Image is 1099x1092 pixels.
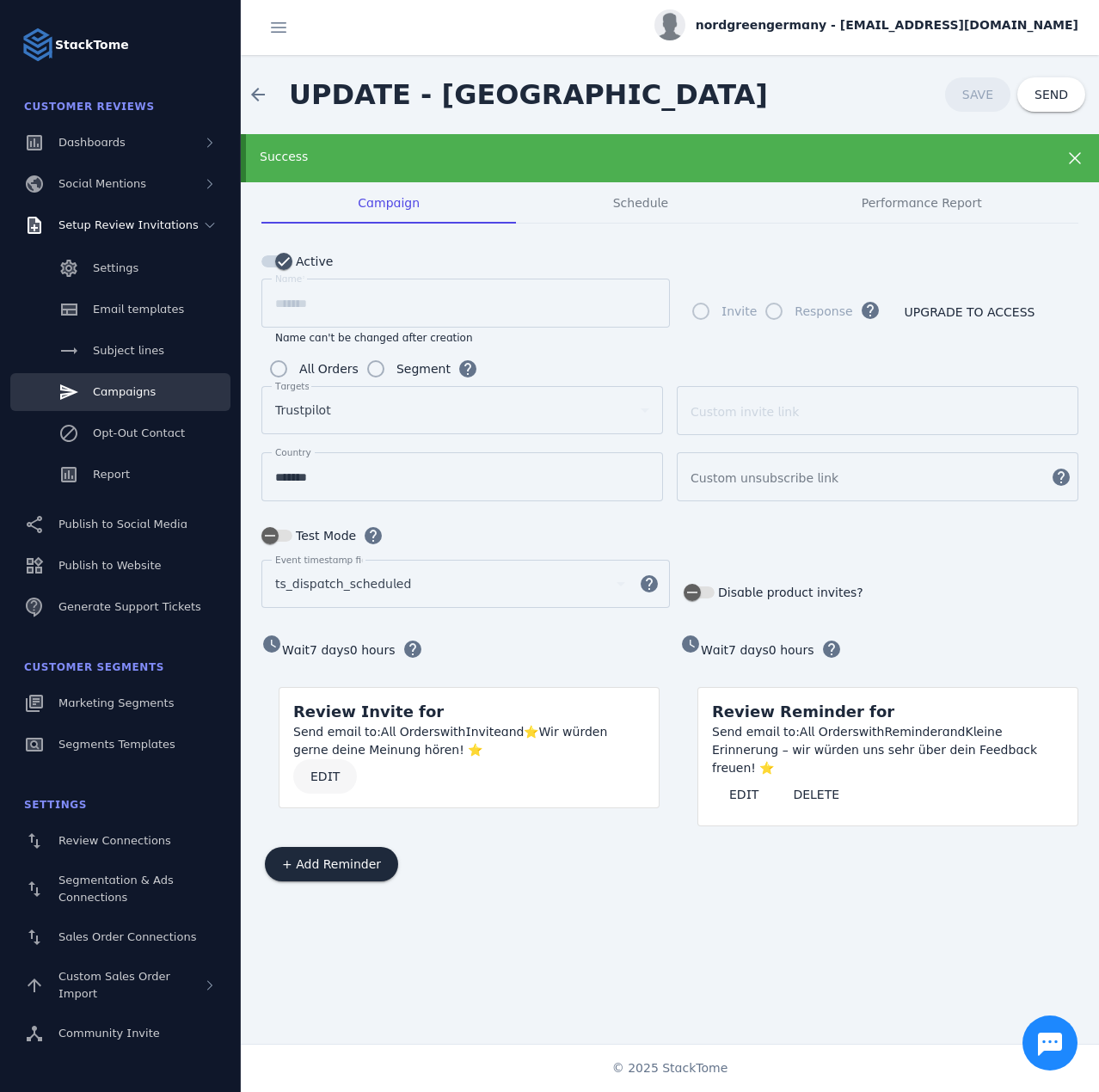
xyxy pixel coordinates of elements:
button: UPGRADE TO ACCESS [887,295,1053,329]
span: All Orders [800,725,859,739]
span: Dashboards [58,136,126,149]
span: Community Invite [58,1027,160,1040]
button: + Add Reminder [265,847,398,881]
a: Segmentation & Ads Connections [10,863,230,915]
span: Performance Report [862,197,982,209]
span: 0 hours [350,643,396,657]
label: Segment [393,359,451,379]
span: Setup Review Invitations [58,218,199,231]
span: Email templates [93,303,184,316]
span: Social Mentions [58,177,146,190]
span: Review Connections [58,834,171,847]
span: and [501,725,525,739]
label: Active [292,251,333,272]
span: Subject lines [93,344,164,357]
span: Send email to: [712,725,800,739]
mat-label: Custom unsubscribe link [691,471,838,485]
a: Publish to Social Media [10,506,230,543]
span: Review Reminder for [712,702,894,721]
div: Success [260,148,1003,166]
a: Segments Templates [10,726,230,764]
mat-label: Country [275,447,311,457]
span: Trustpilot [275,400,331,420]
span: EDIT [729,788,758,801]
span: UPGRADE TO ACCESS [905,306,1035,318]
span: EDIT [310,770,340,782]
input: Country [275,467,649,488]
span: Opt-Out Contact [93,426,185,439]
span: Campaign [358,197,420,209]
span: Publish to Social Media [58,518,187,531]
span: with [859,725,885,739]
img: Logo image [21,28,55,62]
a: Email templates [10,291,230,328]
span: Review Invite for [293,702,444,721]
button: EDIT [712,777,776,812]
button: nordgreengermany - [EMAIL_ADDRESS][DOMAIN_NAME] [654,9,1078,40]
a: Settings [10,249,230,287]
button: EDIT [293,759,357,794]
button: DELETE [776,777,856,812]
mat-hint: Name can't be changed after creation [275,328,473,345]
span: Marketing Segments [58,696,174,709]
span: nordgreengermany - [EMAIL_ADDRESS][DOMAIN_NAME] [696,16,1078,34]
span: with [440,725,466,739]
label: Disable product invites? [715,582,863,603]
span: SEND [1035,89,1068,101]
mat-icon: help [629,574,670,594]
span: 0 hours [769,643,814,657]
span: UPDATE - [GEOGRAPHIC_DATA] [289,78,768,111]
span: Settings [93,261,138,274]
span: Generate Support Tickets [58,600,201,613]
strong: StackTome [55,36,129,54]
span: Send email to: [293,725,381,739]
span: 7 days [310,643,350,657]
span: Sales Order Connections [58,930,196,943]
img: profile.jpg [654,9,685,40]
span: 7 days [728,643,769,657]
span: DELETE [793,788,839,801]
a: Community Invite [10,1015,230,1052]
div: Reminder Kleine Erinnerung – wir würden uns sehr über dein Feedback freuen! ⭐ [712,723,1064,777]
span: Campaigns [93,385,156,398]
mat-icon: watch_later [680,634,701,654]
a: Campaigns [10,373,230,411]
span: All Orders [381,725,440,739]
span: Wait [282,643,310,657]
label: Response [791,301,852,322]
button: SEND [1017,77,1085,112]
span: Settings [24,799,87,811]
span: Customer Segments [24,661,164,673]
span: Schedule [613,197,668,209]
mat-label: Name [275,273,302,284]
div: Invite ⭐Wir würden gerne deine Meinung hören! ⭐ [293,723,645,759]
a: Sales Order Connections [10,918,230,956]
a: Opt-Out Contact [10,414,230,452]
span: Segmentation & Ads Connections [58,874,174,904]
mat-icon: watch_later [261,634,282,654]
span: + Add Reminder [282,858,381,870]
span: Wait [701,643,728,657]
a: Report [10,456,230,494]
mat-label: Targets [275,381,310,391]
label: Invite [718,301,757,322]
a: Review Connections [10,822,230,860]
span: and [942,725,966,739]
mat-label: Custom invite link [691,405,799,419]
span: ts_dispatch_scheduled [275,574,411,594]
span: Publish to Website [58,559,161,572]
a: Generate Support Tickets [10,588,230,626]
a: Subject lines [10,332,230,370]
span: Customer Reviews [24,101,155,113]
span: © 2025 StackTome [612,1059,728,1077]
label: Test Mode [292,525,356,546]
span: Custom Sales Order Import [58,970,170,1000]
span: Segments Templates [58,738,175,751]
a: Marketing Segments [10,684,230,722]
a: Publish to Website [10,547,230,585]
span: Report [93,468,130,481]
div: All Orders [299,359,359,379]
mat-label: Event timestamp field [275,555,375,565]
